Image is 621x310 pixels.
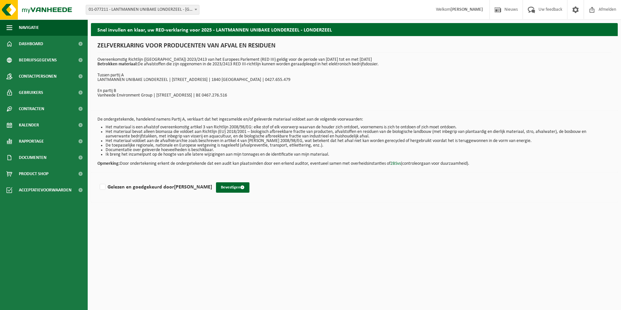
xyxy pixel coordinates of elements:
[86,5,199,14] span: 01-077211 - LANTMANNEN UNIBAKE LONDERZEEL - LONDERZEEL
[19,19,39,36] span: Navigatie
[97,161,120,166] strong: Opmerking:
[174,185,212,190] strong: [PERSON_NAME]
[19,52,57,68] span: Bedrijfsgegevens
[19,133,44,149] span: Rapportage
[19,68,57,84] span: Contactpersonen
[19,182,71,198] span: Acceptatievoorwaarden
[98,182,212,192] label: Gelezen en goedgekeurd door
[106,152,611,157] li: Ik breng het inzamelpunt op de hoogte van alle latere wijzigingen aan mijn tonnages en de identif...
[450,7,483,12] strong: [PERSON_NAME]
[106,143,611,148] li: De toepasselijke regionale, nationale en Europese wetgeving is nageleefd (afvalpreventie, transpo...
[97,117,611,122] p: De ondergetekende, handelend namens Partij A, verklaart dat het ingezamelde en/of geleverde mater...
[19,84,43,101] span: Gebruikers
[97,43,611,53] h1: ZELFVERKLARING VOOR PRODUCENTEN VAN AFVAL EN RESIDUEN
[390,161,401,166] a: 2BSvs
[97,73,611,78] p: Tussen partij A
[19,101,44,117] span: Contracten
[216,182,249,193] button: Bevestigen
[97,62,138,67] strong: Betrokken materiaal:
[97,78,611,82] p: LANTMANNEN UNIBAKE LONDERZEEL | [STREET_ADDRESS] | 1840 [GEOGRAPHIC_DATA] | 0427.655.479
[106,125,611,130] li: Het materiaal is een afvalstof overeenkomstig artikel 3 van Richtlijn 2008/98/EG: elke stof of el...
[97,93,611,98] p: Vanheede Environment Group | [STREET_ADDRESS] | BE 0467.276.516
[86,5,199,15] span: 01-077211 - LANTMANNEN UNIBAKE LONDERZEEL - LONDERZEEL
[97,89,611,93] p: En partij B
[19,166,48,182] span: Product Shop
[106,148,611,152] li: Documentatie over geleverde hoeveelheden is beschikbaar.
[19,117,39,133] span: Kalender
[91,23,618,36] h2: Snel invullen en klaar, uw RED-verklaring voor 2025 - LANTMANNEN UNIBAKE LONDERZEEL - LONDERZEEL
[19,149,46,166] span: Documenten
[97,58,611,67] p: Overeenkomstig Richtlijn ([GEOGRAPHIC_DATA]) 2023/2413 van het Europees Parlement (RED III) geldi...
[97,157,611,166] p: Door ondertekening erkent de ondergetekende dat een audit kan plaatsvinden door een erkend audito...
[106,130,611,139] li: Het materiaal bevat alleen biomassa die voldoet aan Richtlijn (EU) 2018/2001 – biologisch afbreek...
[19,36,43,52] span: Dashboard
[106,139,611,143] li: Het materiaal voldoet aan de afvalhiërarchie zoals beschreven in artikel 4 van [PERSON_NAME] 2008...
